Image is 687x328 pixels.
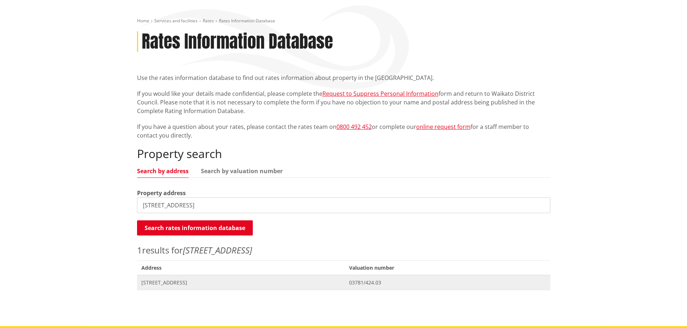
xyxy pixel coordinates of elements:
button: Search rates information database [137,220,253,235]
span: Rates Information Database [219,18,275,24]
a: 0800 492 452 [336,123,372,131]
iframe: Messenger Launcher [654,298,680,324]
span: Address [137,260,345,275]
input: e.g. Duke Street NGARUAWAHIA [137,197,550,213]
p: If you would like your details made confidential, please complete the form and return to Waikato ... [137,89,550,115]
span: 03781/424.03 [349,279,546,286]
a: Search by valuation number [201,168,283,174]
p: results for [137,244,550,257]
a: Home [137,18,149,24]
a: Rates [203,18,214,24]
a: online request form [416,123,471,131]
span: Valuation number [345,260,550,275]
a: Search by address [137,168,189,174]
span: 1 [137,244,142,256]
a: [STREET_ADDRESS] 03781/424.03 [137,275,550,290]
h2: Property search [137,147,550,161]
p: Use the rates information database to find out rates information about property in the [GEOGRAPHI... [137,73,550,82]
em: [STREET_ADDRESS] [183,244,252,256]
h1: Rates Information Database [142,31,333,52]
a: Services and facilities [154,18,198,24]
span: [STREET_ADDRESS] [141,279,341,286]
label: Property address [137,189,186,197]
nav: breadcrumb [137,18,550,24]
a: Request to Suppress Personal Information [322,90,439,98]
p: If you have a question about your rates, please contact the rates team on or complete our for a s... [137,122,550,140]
